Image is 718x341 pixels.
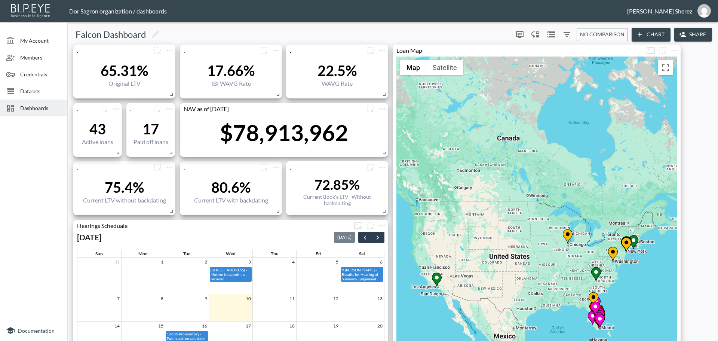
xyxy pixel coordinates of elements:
[334,232,355,243] button: [DATE]
[376,103,388,115] button: more
[134,120,168,137] div: 17
[530,28,541,40] div: Enable/disable chart dragging
[83,197,166,204] div: Current LTV without backdating
[180,105,364,112] div: NAV as of 31/08/2025
[244,322,252,330] a: September 17, 2025
[101,62,148,79] div: 65.31%
[364,103,376,115] button: more
[364,163,376,170] span: Attach chart to a group
[288,322,296,330] a: September 18, 2025
[69,7,627,15] div: Dor Sagron organization / dashboards
[352,220,364,232] button: Fullscreen
[376,161,388,173] span: Chart settings
[340,294,384,322] td: September 13, 2025
[207,62,255,79] div: 17.66%
[297,294,340,322] td: September 12, 2025
[697,4,711,18] img: 7f1cc0c13fc86b218cd588550a649ee5
[514,28,526,40] span: Display settings
[371,232,384,243] button: Next month
[297,258,340,294] td: September 5, 2025
[165,294,209,322] td: September 9, 2025
[73,47,151,54] div: .
[376,294,384,303] a: September 13, 2025
[364,220,376,232] button: more
[258,163,270,170] span: Attach chart to a group
[151,104,163,112] span: Attach chart to a group
[77,258,121,294] td: August 31, 2025
[203,294,209,303] a: September 9, 2025
[207,80,255,87] div: IBI WAVG Rate
[247,258,252,266] a: September 3, 2025
[270,161,282,173] span: Chart settings
[291,258,296,266] a: September 4, 2025
[332,322,340,330] a: September 19, 2025
[364,45,376,57] button: more
[76,28,146,40] h5: Falcon Dashboard
[151,45,163,57] button: more
[180,164,258,171] div: .
[113,258,121,266] a: August 31, 2025
[110,103,122,115] span: Chart settings
[314,250,323,257] a: Friday
[203,258,209,266] a: September 2, 2025
[364,221,376,228] span: Attach chart to a group
[340,258,384,294] td: September 6, 2025
[101,80,148,87] div: Original LTV
[657,46,669,53] span: Attach chart to a group
[376,220,388,232] span: Chart settings
[545,28,557,40] button: Datasets
[561,28,573,40] button: Filters
[18,328,55,334] span: Documentation
[210,267,251,281] div: [STREET_ADDRESS] - Motion to appoint a reciever
[341,267,383,281] div: 9 [PERSON_NAME] - Results for Hearing of Summary Judgement
[674,28,712,42] button: Share
[163,161,175,173] button: more
[209,258,252,294] td: September 3, 2025
[253,294,297,322] td: September 11, 2025
[151,46,163,53] span: Attach chart to a group
[116,294,121,303] a: September 7, 2025
[98,104,110,112] span: Attach chart to a group
[580,30,625,39] span: No comparison
[73,222,352,229] div: Hearings Scheduale
[200,322,209,330] a: September 16, 2025
[194,179,268,196] div: 80.6%
[20,37,61,45] span: My Account
[692,2,716,20] button: ariels@ibi.co.il
[73,164,151,171] div: .
[134,138,168,145] div: Paid off loans
[669,45,681,57] button: more
[290,194,384,206] div: Current Book's LTV -Without backdaiting
[376,103,388,115] span: Chart settings
[376,45,388,57] button: more
[270,161,282,173] button: more
[82,120,113,137] div: 43
[400,60,426,75] button: Show street map
[632,28,671,42] button: Chart
[220,119,348,146] div: $78,913,962
[110,103,122,115] button: more
[163,103,175,115] span: Chart settings
[180,47,258,54] div: .
[269,250,280,257] a: Thursday
[182,250,192,257] a: Tuesday
[20,70,61,78] span: Credentials
[159,258,165,266] a: September 1, 2025
[317,80,357,87] div: WAVG Rate
[121,258,165,294] td: September 1, 2025
[658,60,673,75] button: Toggle fullscreen view
[224,250,237,257] a: Wednesday
[288,294,296,303] a: September 11, 2025
[358,250,367,257] a: Saturday
[393,47,645,54] div: Loan Map
[98,103,110,115] button: more
[364,161,376,173] button: more
[258,45,270,57] button: more
[73,105,98,112] div: .
[194,197,268,204] div: Current LTV with backdating
[514,28,526,40] button: more
[157,322,165,330] a: September 15, 2025
[376,45,388,57] span: Chart settings
[669,45,681,57] span: Chart settings
[627,7,692,15] div: [PERSON_NAME] Sherez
